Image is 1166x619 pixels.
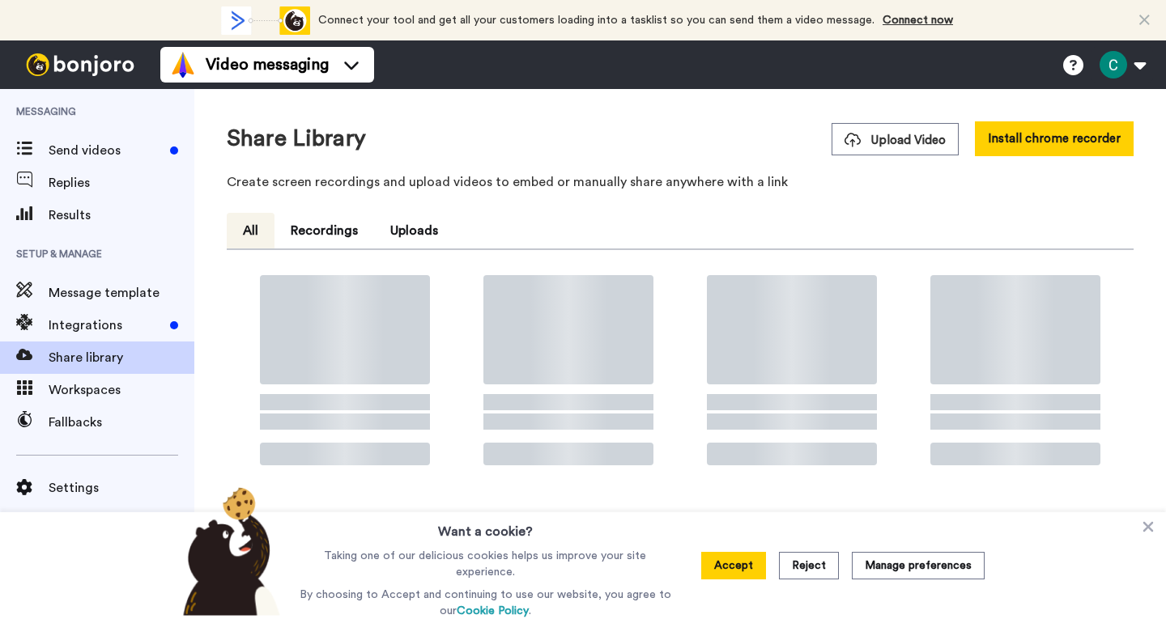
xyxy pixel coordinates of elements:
span: Share library [49,348,194,367]
span: Video messaging [206,53,329,76]
span: Upload Video [845,132,946,149]
p: Create screen recordings and upload videos to embed or manually share anywhere with a link [227,172,1134,192]
button: Upload Video [832,123,959,155]
span: Message template [49,283,194,303]
span: Workspaces [49,380,194,400]
span: Settings [49,478,194,498]
button: Accept [701,552,766,579]
p: Taking one of our delicious cookies helps us improve your site experience. [296,548,675,580]
div: animation [221,6,310,35]
img: bj-logo-header-white.svg [19,53,141,76]
h1: Share Library [227,126,366,151]
img: bear-with-cookie.png [168,486,288,616]
h3: Want a cookie? [438,512,533,541]
button: Install chrome recorder [975,121,1134,156]
span: Send videos [49,141,164,160]
a: Connect now [883,15,953,26]
button: Recordings [274,213,374,248]
a: Cookie Policy [457,605,529,617]
img: vm-color.svg [170,52,196,78]
button: Uploads [374,213,454,248]
span: Fallbacks [49,413,194,432]
span: Connect your tool and get all your customers loading into a tasklist so you can send them a video... [318,15,874,26]
span: Integrations [49,316,164,335]
button: All [227,213,274,248]
button: Manage preferences [852,552,985,579]
p: By choosing to Accept and continuing to use our website, you agree to our . [296,587,675,619]
button: Reject [779,552,839,579]
span: Results [49,206,194,225]
span: Replies [49,173,194,193]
